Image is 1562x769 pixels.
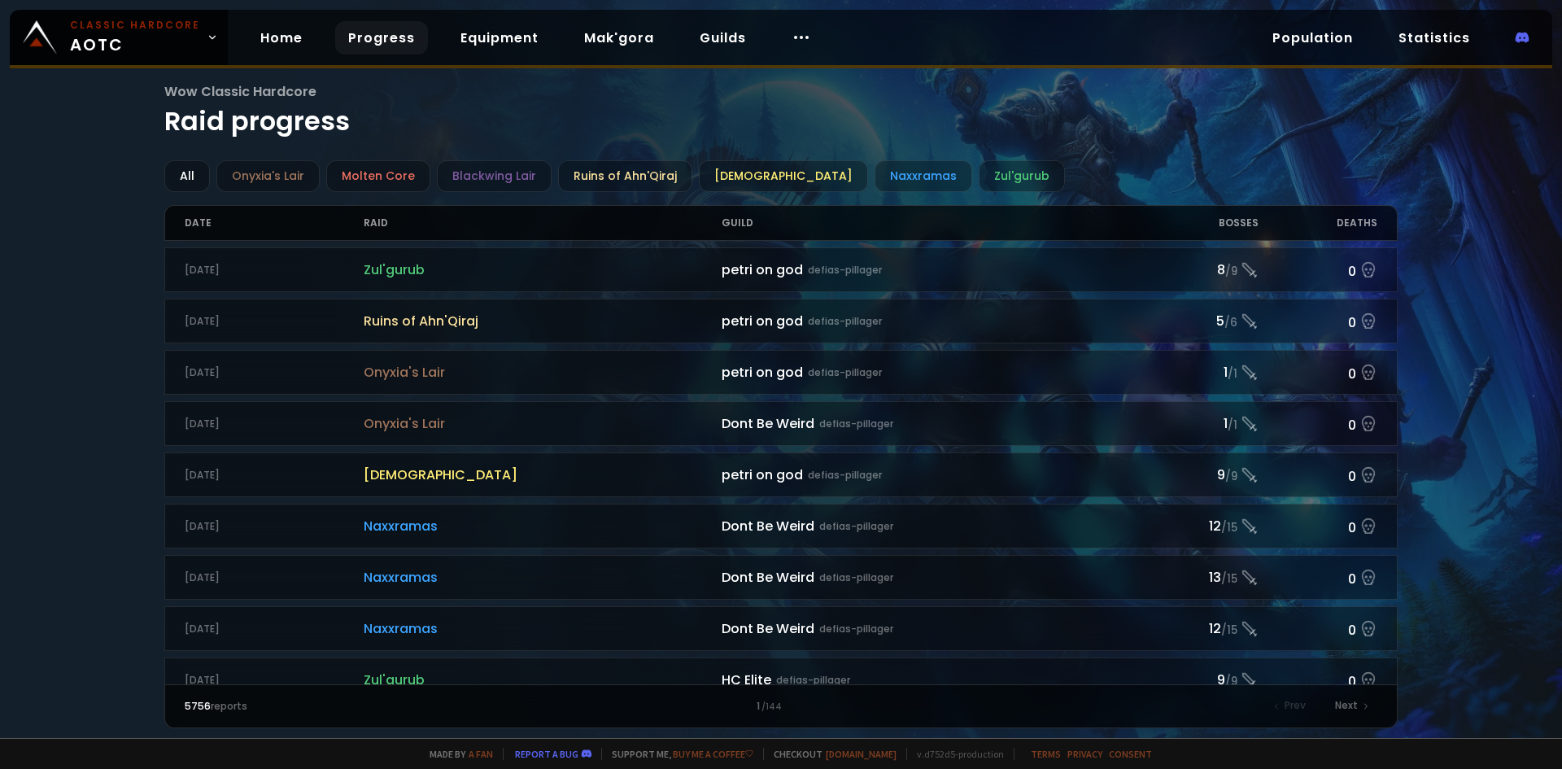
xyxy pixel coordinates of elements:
div: Date [185,206,364,240]
a: Consent [1109,748,1152,760]
span: Naxxramas [364,618,722,639]
div: petri on god [722,260,1139,280]
div: 9 [1139,670,1259,690]
span: Ruins of Ahn'Qiraj [364,311,722,331]
a: Progress [335,21,428,55]
div: Bosses [1139,206,1259,240]
div: Naxxramas [875,160,972,192]
div: [DATE] [185,263,364,277]
span: Onyxia's Lair [364,362,722,382]
a: Classic HardcoreAOTC [10,10,228,65]
a: [DATE]Ruins of Ahn'Qirajpetri on goddefias-pillager5/60 [164,299,1398,343]
a: Statistics [1385,21,1483,55]
a: Mak'gora [571,21,667,55]
div: Raid [364,206,722,240]
a: Report a bug [515,748,578,760]
a: [DATE][DEMOGRAPHIC_DATA]petri on goddefias-pillager9/90 [164,452,1398,497]
small: defias-pillager [808,263,882,277]
div: 0 [1259,566,1378,589]
div: Blackwing Lair [437,160,552,192]
div: Dont Be Weird [722,618,1139,639]
div: 0 [1259,514,1378,538]
div: [DATE] [185,622,364,636]
div: [DATE] [185,314,364,329]
small: defias-pillager [808,314,882,329]
div: 0 [1259,668,1378,692]
div: [DATE] [185,673,364,688]
div: 0 [1259,360,1378,384]
small: / 15 [1221,623,1237,639]
span: Naxxramas [364,516,722,536]
span: Support me, [601,748,753,760]
small: / 15 [1221,520,1237,536]
a: [DATE]Zul'gurubHC Elitedefias-pillager9/90 [164,658,1398,702]
a: Privacy [1067,748,1102,760]
div: reports [185,699,483,714]
small: / 9 [1225,469,1237,485]
small: / 9 [1225,264,1237,280]
span: Zul'gurub [364,670,722,690]
a: Terms [1031,748,1061,760]
div: petri on god [722,362,1139,382]
div: 9 [1139,465,1259,485]
div: [DATE] [185,570,364,585]
div: Zul'gurub [979,160,1065,192]
a: Population [1259,21,1366,55]
a: [DATE]Onyxia's Lairpetri on goddefias-pillager1/10 [164,350,1398,395]
a: a fan [469,748,493,760]
span: Zul'gurub [364,260,722,280]
div: 1 [482,699,1079,714]
span: Checkout [763,748,897,760]
small: / 9 [1225,674,1237,690]
a: [DATE]NaxxramasDont Be Weirddefias-pillager12/150 [164,606,1398,651]
a: Guilds [687,21,759,55]
a: Buy me a coffee [673,748,753,760]
a: [DOMAIN_NAME] [826,748,897,760]
span: AOTC [70,18,200,57]
div: Onyxia's Lair [216,160,320,192]
div: 12 [1139,618,1259,639]
div: Prev [1265,695,1315,718]
div: Guild [722,206,1139,240]
small: defias-pillager [776,673,850,688]
div: 0 [1259,309,1378,333]
div: 1 [1139,413,1259,434]
small: / 144 [761,701,782,714]
div: [DATE] [185,468,364,483]
small: defias-pillager [819,519,893,534]
div: 0 [1259,617,1378,640]
div: Next [1325,695,1377,718]
div: [DATE] [185,417,364,431]
a: [DATE]NaxxramasDont Be Weirddefias-pillager13/150 [164,555,1398,600]
small: defias-pillager [819,570,893,585]
div: 0 [1259,412,1378,435]
span: Made by [420,748,493,760]
div: 5 [1139,311,1259,331]
div: 8 [1139,260,1259,280]
div: [DATE] [185,519,364,534]
a: [DATE]NaxxramasDont Be Weirddefias-pillager12/150 [164,504,1398,548]
small: / 6 [1224,315,1237,331]
div: 12 [1139,516,1259,536]
span: Wow Classic Hardcore [164,81,1398,102]
small: defias-pillager [819,417,893,431]
div: Ruins of Ahn'Qiraj [558,160,692,192]
small: Classic Hardcore [70,18,200,33]
div: petri on god [722,311,1139,331]
div: Dont Be Weird [722,567,1139,588]
div: HC Elite [722,670,1139,690]
span: 5756 [185,699,211,713]
div: 0 [1259,463,1378,487]
small: / 1 [1228,366,1237,382]
div: Molten Core [326,160,430,192]
a: [DATE]Zul'gurubpetri on goddefias-pillager8/90 [164,247,1398,292]
small: / 15 [1221,571,1237,588]
span: Onyxia's Lair [364,413,722,434]
a: Equipment [447,21,552,55]
div: 1 [1139,362,1259,382]
div: [DEMOGRAPHIC_DATA] [699,160,868,192]
div: [DATE] [185,365,364,380]
span: [DEMOGRAPHIC_DATA] [364,465,722,485]
span: Naxxramas [364,567,722,588]
a: Home [247,21,316,55]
